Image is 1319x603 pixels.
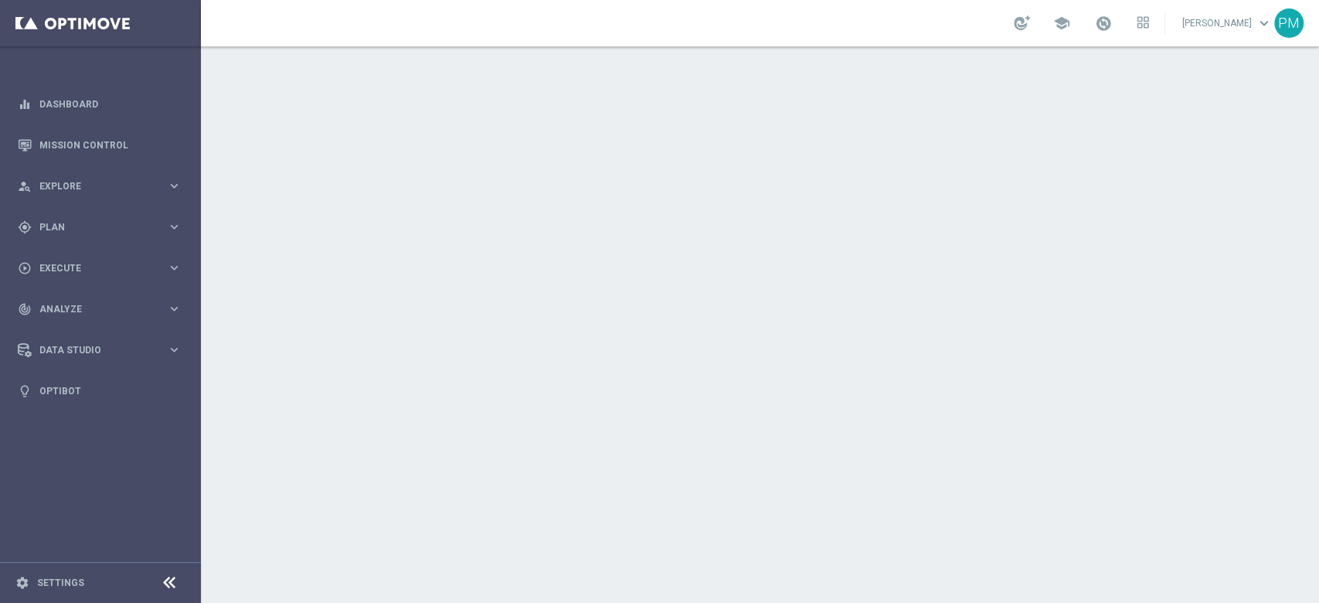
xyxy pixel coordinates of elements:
[1256,15,1273,32] span: keyboard_arrow_down
[37,578,84,588] a: Settings
[17,385,182,397] button: lightbulb Optibot
[17,344,182,356] button: Data Studio keyboard_arrow_right
[18,302,32,316] i: track_changes
[18,179,32,193] i: person_search
[17,262,182,274] button: play_circle_outline Execute keyboard_arrow_right
[18,384,32,398] i: lightbulb
[39,346,167,355] span: Data Studio
[18,83,182,124] div: Dashboard
[18,343,167,357] div: Data Studio
[39,305,167,314] span: Analyze
[18,220,167,234] div: Plan
[167,342,182,357] i: keyboard_arrow_right
[1053,15,1070,32] span: school
[17,221,182,233] button: gps_fixed Plan keyboard_arrow_right
[167,261,182,275] i: keyboard_arrow_right
[18,302,167,316] div: Analyze
[18,261,167,275] div: Execute
[1274,9,1304,38] div: PM
[167,301,182,316] i: keyboard_arrow_right
[18,370,182,411] div: Optibot
[39,83,182,124] a: Dashboard
[39,223,167,232] span: Plan
[17,139,182,152] button: Mission Control
[15,576,29,590] i: settings
[39,124,182,165] a: Mission Control
[167,179,182,193] i: keyboard_arrow_right
[18,124,182,165] div: Mission Control
[39,370,182,411] a: Optibot
[18,220,32,234] i: gps_fixed
[17,303,182,315] button: track_changes Analyze keyboard_arrow_right
[18,179,167,193] div: Explore
[18,261,32,275] i: play_circle_outline
[18,97,32,111] i: equalizer
[17,98,182,111] button: equalizer Dashboard
[167,220,182,234] i: keyboard_arrow_right
[1181,12,1274,35] a: [PERSON_NAME]keyboard_arrow_down
[39,182,167,191] span: Explore
[39,264,167,273] span: Execute
[17,180,182,192] button: person_search Explore keyboard_arrow_right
